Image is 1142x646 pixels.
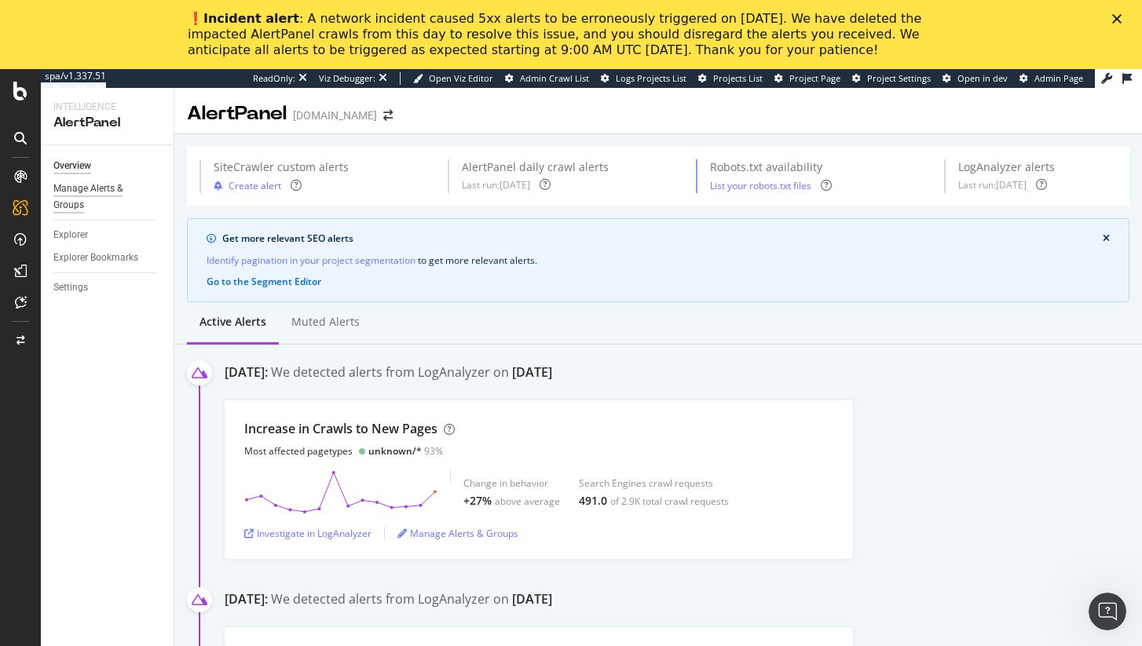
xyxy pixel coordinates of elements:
div: Viz Debugger: [319,72,375,85]
iframe: Intercom live chat [1089,593,1126,630]
button: List your robots.txt files [710,178,811,193]
div: 491.0 [579,493,607,509]
div: Manage Alerts & Groups [53,181,148,214]
div: Create alert [229,179,281,192]
div: Search Engines crawl requests [579,476,729,490]
div: above average [495,495,560,508]
div: Intelligence [53,100,161,114]
a: Project Page [774,72,840,85]
div: [DATE]: [225,363,268,385]
div: Robots.txt availability [710,159,832,175]
div: Close [1112,14,1128,24]
div: AlertPanel daily crawl alerts [462,159,609,175]
div: to get more relevant alerts . [207,252,1110,268]
div: 93% [368,444,443,458]
button: Investigate in LogAnalyzer [244,520,372,546]
a: Identify pagination in your project segmentation [207,252,415,268]
div: [DATE]: [225,590,268,611]
button: Manage Alerts & Groups [397,520,518,546]
a: Logs Projects List [601,72,686,85]
a: Manage Alerts & Groups [397,527,518,540]
div: We detected alerts from LogAnalyzer on [271,590,552,611]
div: AlertPanel [53,114,161,132]
a: Manage Alerts & Groups [53,181,163,214]
a: Settings [53,279,163,296]
b: Incident alert [203,11,299,26]
span: Project Page [789,72,840,84]
div: SiteCrawler custom alerts [214,159,349,175]
div: [DATE] [512,590,552,608]
a: Explorer [53,227,163,243]
div: Settings [53,279,88,296]
span: Open in dev [957,72,1008,84]
a: Project Settings [852,72,931,85]
div: Muted alerts [291,314,360,330]
div: Explorer Bookmarks [53,250,138,266]
div: [DATE] [512,363,552,381]
a: Admin Page [1019,72,1083,85]
div: Change in behavior [463,476,560,490]
a: List your robots.txt files [710,179,811,192]
button: close banner [1099,228,1114,249]
div: ❗️ : A network incident caused 5xx alerts to be erroneously triggered on [DATE]. We have deleted ... [188,11,929,58]
div: unknown/* [368,444,422,458]
span: Logs Projects List [616,72,686,84]
div: arrow-right-arrow-left [383,110,393,121]
a: Explorer Bookmarks [53,250,163,266]
a: Admin Crawl List [505,72,589,85]
a: Investigate in LogAnalyzer [244,527,372,540]
div: Last run: [DATE] [958,178,1027,192]
span: Admin Crawl List [520,72,589,84]
span: Projects List [713,72,763,84]
span: Project Settings [867,72,931,84]
a: Open in dev [943,72,1008,85]
div: [DOMAIN_NAME] [293,108,377,123]
div: LogAnalyzer alerts [958,159,1055,175]
div: Active alerts [199,314,266,330]
button: Go to the Segment Editor [207,275,321,289]
div: spa/v1.337.51 [41,69,106,82]
a: Projects List [698,72,763,85]
a: Open Viz Editor [413,72,493,85]
div: AlertPanel [187,100,287,127]
div: We detected alerts from LogAnalyzer on [271,363,552,385]
a: spa/v1.337.51 [41,69,106,88]
div: ReadOnly: [253,72,295,85]
button: Create alert [214,178,281,193]
span: Admin Page [1034,72,1083,84]
div: info banner [187,218,1129,302]
div: +27% [463,493,492,509]
div: Most affected pagetypes [244,444,353,458]
div: Get more relevant SEO alerts [222,232,1103,246]
div: Increase in Crawls to New Pages [244,420,437,438]
span: Open Viz Editor [429,72,493,84]
div: of 2.9K total crawl requests [610,495,729,508]
a: Overview [53,158,163,174]
div: Last run: [DATE] [462,178,530,192]
div: Overview [53,158,91,174]
div: Explorer [53,227,88,243]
